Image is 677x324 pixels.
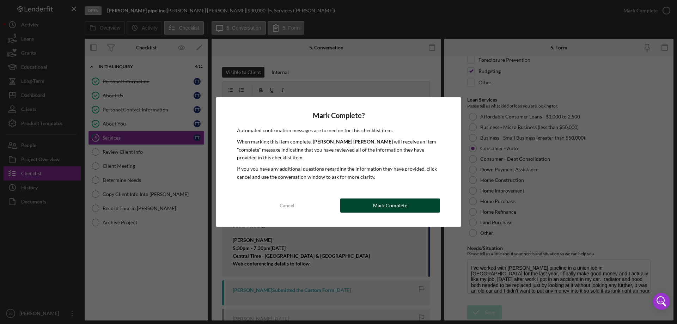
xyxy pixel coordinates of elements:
div: Mark Complete [373,198,407,213]
button: Mark Complete [340,198,440,213]
div: Cancel [280,198,294,213]
b: [PERSON_NAME] [PERSON_NAME] [313,139,393,145]
p: Automated confirmation messages are turned on for this checklist item. [237,127,440,134]
h4: Mark Complete? [237,111,440,120]
div: Open Intercom Messenger [653,293,670,310]
button: Cancel [237,198,337,213]
p: When marking this item complete, will receive an item "complete" message indicating that you have... [237,138,440,161]
p: If you you have any additional questions regarding the information they have provided, click canc... [237,165,440,181]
